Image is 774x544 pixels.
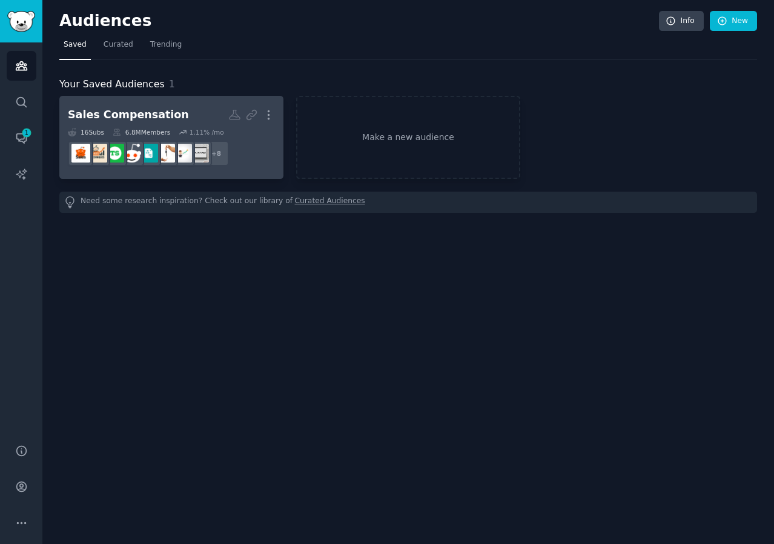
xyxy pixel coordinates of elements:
[190,128,224,136] div: 1.11 % /mo
[7,123,36,153] a: 1
[68,128,104,136] div: 16 Sub s
[710,11,757,32] a: New
[59,96,283,179] a: Sales Compensation16Subs6.8MMembers1.11% /mo+8jobhuntingSalesCommissionsaskcarsalesjobssalesdevel...
[295,196,365,209] a: Curated Audiences
[146,35,186,60] a: Trending
[122,144,141,163] img: salesdevelopment
[659,11,704,32] a: Info
[21,129,32,137] span: 1
[173,144,192,163] img: SalesCommissions
[113,128,170,136] div: 6.8M Members
[99,35,137,60] a: Curated
[7,11,35,32] img: GummySearch logo
[59,12,659,31] h2: Audiences
[203,141,229,166] div: + 8
[150,39,182,50] span: Trending
[59,77,165,92] span: Your Saved Audiences
[59,192,757,213] div: Need some research inspiration? Check out our library of
[190,144,209,163] img: jobhunting
[296,96,520,179] a: Make a new audience
[64,39,87,50] span: Saved
[139,144,158,163] img: jobs
[68,107,189,123] div: Sales Compensation
[105,144,124,163] img: techsales
[88,144,107,163] img: salestechniques
[156,144,175,163] img: askcarsales
[59,35,91,60] a: Saved
[71,144,90,163] img: Sales_Professionals
[104,39,133,50] span: Curated
[169,78,175,90] span: 1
